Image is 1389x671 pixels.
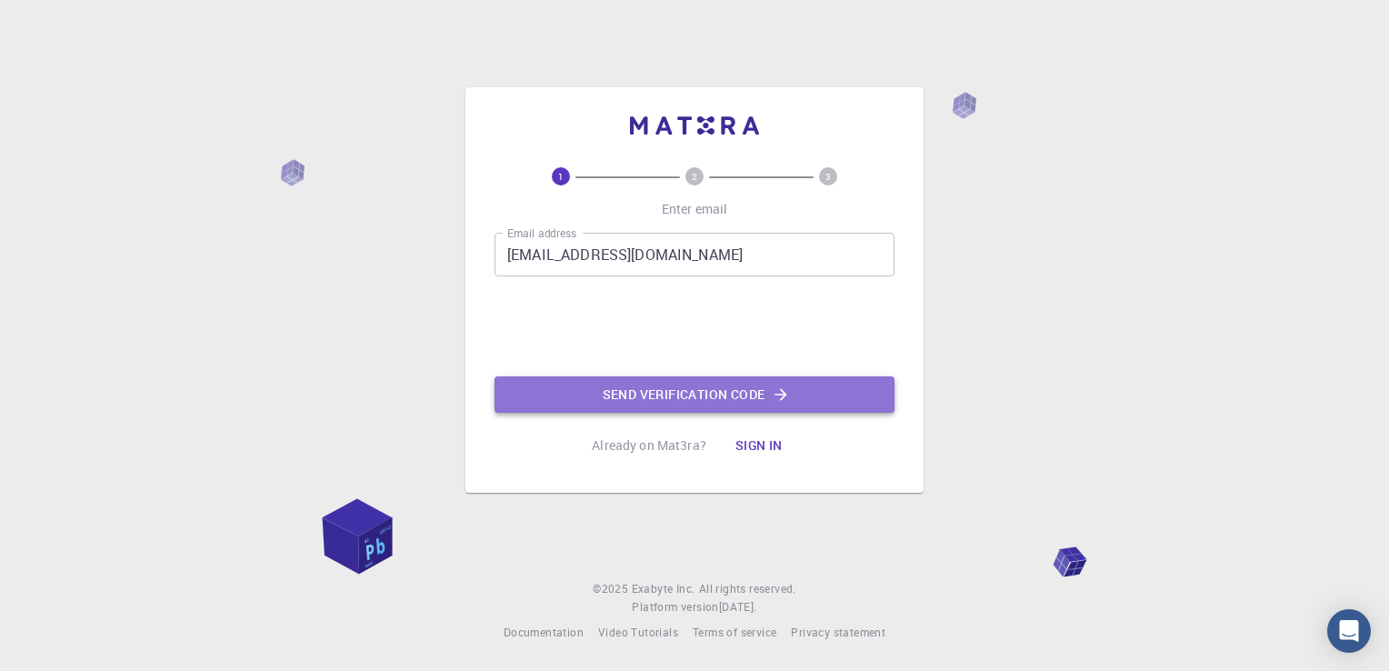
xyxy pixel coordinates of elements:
a: Privacy statement [791,624,885,642]
a: [DATE]. [719,598,757,616]
span: [DATE] . [719,599,757,614]
span: Documentation [504,625,584,639]
p: Already on Mat3ra? [592,436,706,455]
span: All rights reserved. [699,580,796,598]
span: Privacy statement [791,625,885,639]
span: Exabyte Inc. [632,581,695,596]
a: Video Tutorials [598,624,678,642]
p: Enter email [662,200,728,218]
span: Video Tutorials [598,625,678,639]
button: Send verification code [495,376,894,413]
label: Email address [507,225,576,241]
span: © 2025 [593,580,631,598]
a: Exabyte Inc. [632,580,695,598]
a: Terms of service [693,624,776,642]
iframe: reCAPTCHA [556,291,833,362]
text: 3 [825,170,831,183]
span: Terms of service [693,625,776,639]
text: 2 [692,170,697,183]
text: 1 [558,170,564,183]
div: Open Intercom Messenger [1327,609,1371,653]
a: Documentation [504,624,584,642]
button: Sign in [721,427,797,464]
span: Platform version [632,598,718,616]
